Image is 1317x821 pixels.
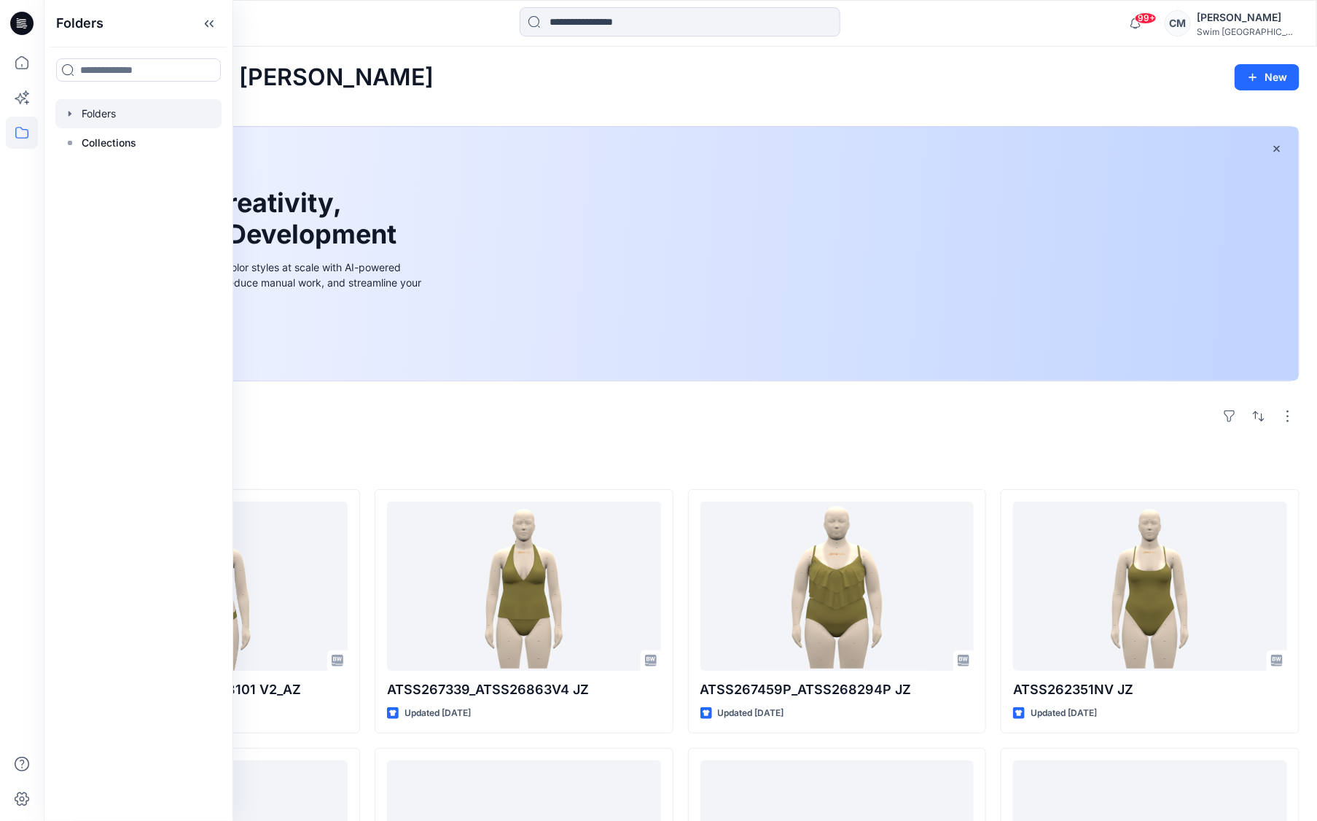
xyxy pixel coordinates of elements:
[97,187,403,250] h1: Unleash Creativity, Speed Up Development
[82,134,136,152] p: Collections
[97,260,425,306] div: Explore ideas faster and recolor styles at scale with AI-powered tools that boost creativity, red...
[1031,706,1097,721] p: Updated [DATE]
[61,457,1300,475] h4: Styles
[700,502,974,671] a: ATSS267459P_ATSS268294P JZ
[1235,64,1300,90] button: New
[718,706,784,721] p: Updated [DATE]
[700,680,974,700] p: ATSS267459P_ATSS268294P JZ
[97,323,425,352] a: Discover more
[1165,10,1191,36] div: CM
[1197,9,1299,26] div: [PERSON_NAME]
[405,706,471,721] p: Updated [DATE]
[1013,680,1287,700] p: ATSS262351NV JZ
[387,680,661,700] p: ATSS267339_ATSS26863V4 JZ
[1013,502,1287,671] a: ATSS262351NV JZ
[1197,26,1299,37] div: Swim [GEOGRAPHIC_DATA]
[387,502,661,671] a: ATSS267339_ATSS26863V4 JZ
[1135,12,1157,24] span: 99+
[61,64,434,91] h2: Welcome back, [PERSON_NAME]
